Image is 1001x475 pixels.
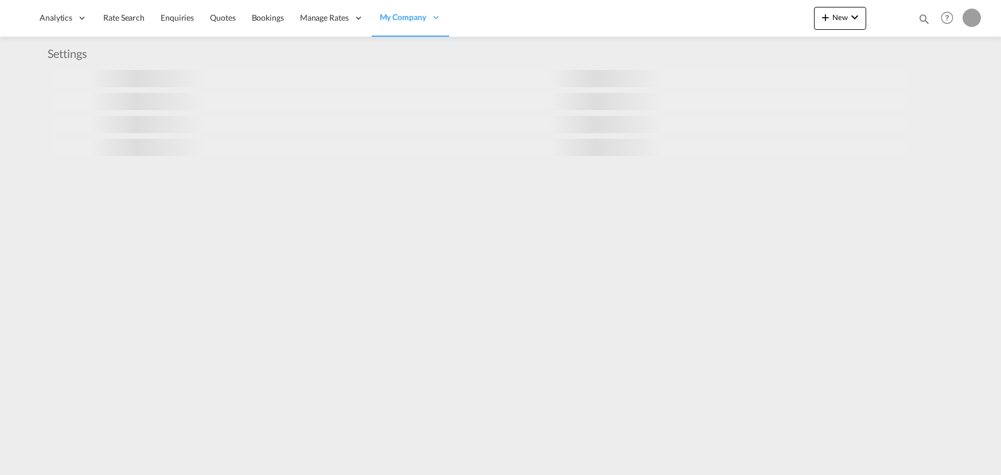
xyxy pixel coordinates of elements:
[300,12,349,24] span: Manage Rates
[103,13,145,22] span: Rate Search
[380,11,426,23] span: My Company
[210,13,235,22] span: Quotes
[814,7,866,30] button: icon-plus 400-fgNewicon-chevron-down
[819,10,832,24] md-icon: icon-plus 400-fg
[918,13,930,25] md-icon: icon-magnify
[937,8,963,29] div: Help
[40,12,72,24] span: Analytics
[48,45,93,61] div: Settings
[937,8,957,28] span: Help
[161,13,194,22] span: Enquiries
[252,13,284,22] span: Bookings
[918,13,930,30] div: icon-magnify
[848,10,862,24] md-icon: icon-chevron-down
[819,13,862,22] span: New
